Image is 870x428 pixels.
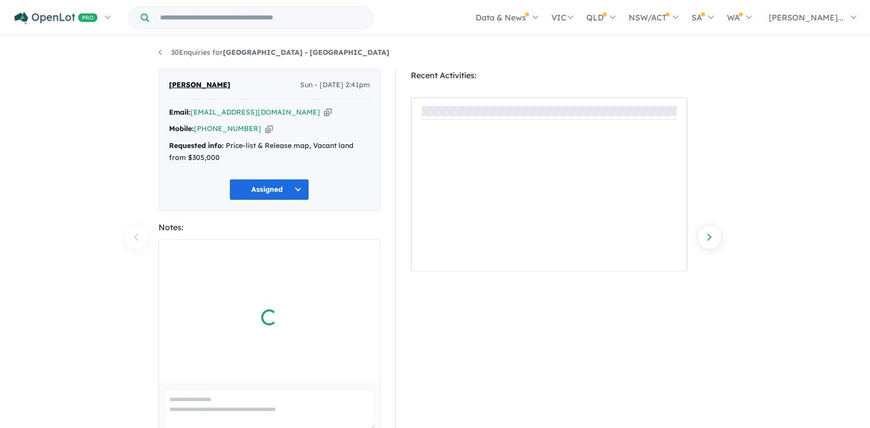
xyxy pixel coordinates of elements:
[223,48,389,57] strong: [GEOGRAPHIC_DATA] - [GEOGRAPHIC_DATA]
[229,179,309,200] button: Assigned
[324,107,332,118] button: Copy
[169,141,224,150] strong: Requested info:
[265,124,273,134] button: Copy
[159,47,712,59] nav: breadcrumb
[194,124,261,133] a: [PHONE_NUMBER]
[159,221,380,234] div: Notes:
[14,12,98,24] img: Openlot PRO Logo White
[769,12,844,22] span: [PERSON_NAME]...
[190,108,320,117] a: [EMAIL_ADDRESS][DOMAIN_NAME]
[411,69,688,82] div: Recent Activities:
[300,79,370,91] span: Sun - [DATE] 2:41pm
[159,48,389,57] a: 30Enquiries for[GEOGRAPHIC_DATA] - [GEOGRAPHIC_DATA]
[151,7,371,28] input: Try estate name, suburb, builder or developer
[169,79,230,91] span: [PERSON_NAME]
[169,140,370,164] div: Price-list & Release map, Vacant land from $305,000
[169,124,194,133] strong: Mobile:
[169,108,190,117] strong: Email:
